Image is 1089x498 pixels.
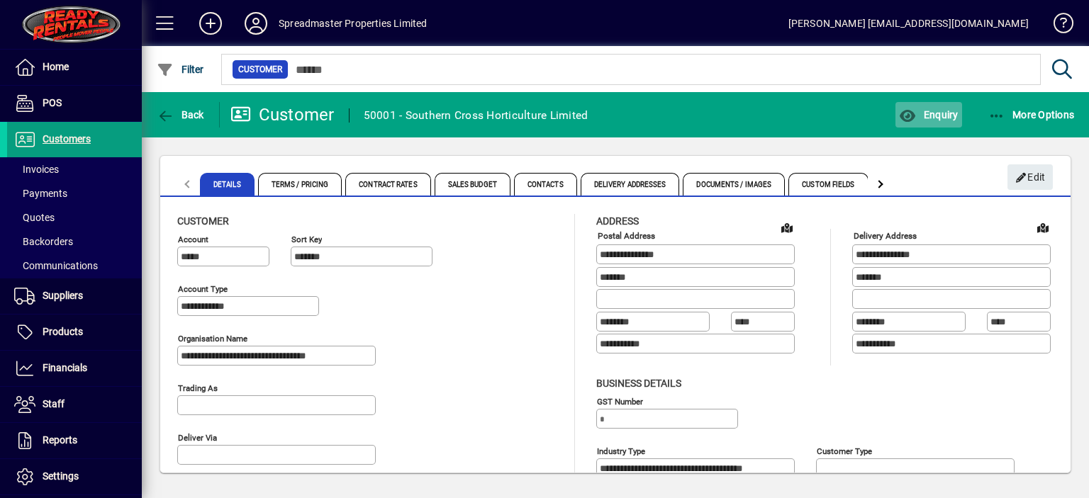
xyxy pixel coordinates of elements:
[988,109,1075,120] span: More Options
[188,11,233,36] button: Add
[258,173,342,196] span: Terms / Pricing
[597,446,645,455] mat-label: Industry type
[177,215,229,227] span: Customer
[178,383,218,393] mat-label: Trading as
[43,61,69,72] span: Home
[7,387,142,422] a: Staff
[7,423,142,458] a: Reports
[596,378,681,389] span: Business details
[985,102,1078,128] button: More Options
[153,102,208,128] button: Back
[43,470,79,482] span: Settings
[514,173,577,196] span: Contacts
[7,230,142,254] a: Backorders
[597,396,643,406] mat-label: GST Number
[43,290,83,301] span: Suppliers
[43,133,91,145] span: Customers
[14,164,59,175] span: Invoices
[238,62,282,77] span: Customer
[345,173,430,196] span: Contract Rates
[178,284,228,294] mat-label: Account Type
[7,205,142,230] a: Quotes
[788,173,868,196] span: Custom Fields
[43,326,83,337] span: Products
[14,212,55,223] span: Quotes
[7,459,142,494] a: Settings
[1043,3,1071,49] a: Knowledge Base
[435,173,510,196] span: Sales Budget
[7,157,142,181] a: Invoices
[776,216,798,239] a: View on map
[153,57,208,82] button: Filter
[596,215,639,227] span: Address
[230,103,335,126] div: Customer
[788,12,1029,35] div: [PERSON_NAME] [EMAIL_ADDRESS][DOMAIN_NAME]
[581,173,680,196] span: Delivery Addresses
[7,181,142,205] a: Payments
[1032,216,1054,239] a: View on map
[43,434,77,446] span: Reports
[14,188,67,199] span: Payments
[7,315,142,350] a: Products
[43,398,65,409] span: Staff
[157,64,204,75] span: Filter
[7,278,142,314] a: Suppliers
[364,104,588,127] div: 50001 - Southern Cross Horticulture Limited
[1015,166,1046,189] span: Edit
[1007,164,1053,190] button: Edit
[817,446,872,455] mat-label: Customer type
[43,97,62,108] span: POS
[233,11,279,36] button: Profile
[178,234,208,244] mat-label: Account
[279,12,427,35] div: Spreadmaster Properties Limited
[157,109,204,120] span: Back
[43,362,87,373] span: Financials
[178,334,247,344] mat-label: Organisation name
[200,173,255,196] span: Details
[899,109,958,120] span: Enquiry
[895,102,961,128] button: Enquiry
[178,433,217,443] mat-label: Deliver via
[7,86,142,121] a: POS
[14,236,73,247] span: Backorders
[7,351,142,386] a: Financials
[7,254,142,278] a: Communications
[14,260,98,271] span: Communications
[142,102,220,128] app-page-header-button: Back
[291,234,322,244] mat-label: Sort key
[7,50,142,85] a: Home
[683,173,785,196] span: Documents / Images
